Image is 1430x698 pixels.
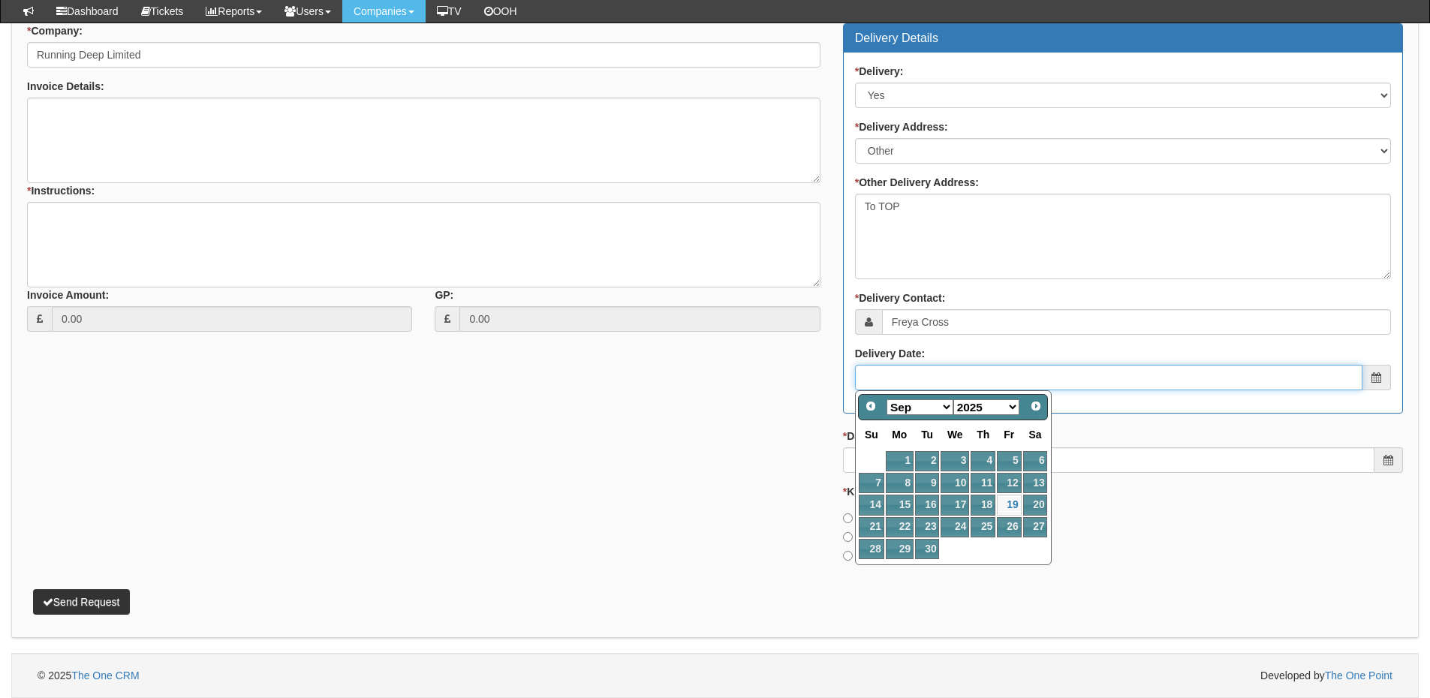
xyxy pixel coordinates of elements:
[997,451,1021,471] a: 5
[865,400,877,412] span: Prev
[886,451,914,471] a: 1
[997,495,1021,515] a: 19
[859,473,884,493] a: 7
[1030,400,1042,412] span: Next
[997,517,1021,537] a: 26
[843,529,930,544] label: Check Kit Fund
[38,669,140,681] span: © 2025
[843,484,893,499] label: Kit Fund:
[915,473,939,493] a: 9
[915,495,939,515] a: 16
[843,548,891,563] label: Invoice
[941,473,969,493] a: 10
[843,551,853,561] input: Invoice
[915,517,939,537] a: 23
[1025,396,1046,417] a: Next
[855,64,904,79] label: Delivery:
[1023,451,1048,471] a: 6
[971,451,995,471] a: 4
[859,495,884,515] a: 14
[1023,517,1048,537] a: 27
[1325,669,1392,681] a: The One Point
[859,539,884,559] a: 28
[865,429,878,441] span: Sunday
[27,79,104,94] label: Invoice Details:
[855,346,925,361] label: Delivery Date:
[1004,429,1014,441] span: Friday
[886,473,914,493] a: 8
[855,32,1391,45] h3: Delivery Details
[971,495,995,515] a: 18
[941,517,969,537] a: 24
[855,175,979,190] label: Other Delivery Address:
[1023,495,1048,515] a: 20
[915,451,939,471] a: 2
[855,290,946,305] label: Delivery Contact:
[1260,668,1392,683] span: Developed by
[855,119,948,134] label: Delivery Address:
[941,451,969,471] a: 3
[27,183,95,198] label: Instructions:
[843,513,853,523] input: From Kit Fund
[886,539,914,559] a: 29
[915,539,939,559] a: 30
[971,517,995,537] a: 25
[33,589,130,615] button: Send Request
[843,429,938,444] label: Date Required By:
[1029,429,1042,441] span: Saturday
[921,429,933,441] span: Tuesday
[886,517,914,537] a: 22
[27,23,83,38] label: Company:
[843,532,853,542] input: Check Kit Fund
[971,473,995,493] a: 11
[860,396,881,417] a: Prev
[997,473,1021,493] a: 12
[859,517,884,537] a: 21
[435,287,453,302] label: GP:
[941,495,969,515] a: 17
[1023,473,1048,493] a: 13
[892,429,907,441] span: Monday
[71,669,139,681] a: The One CRM
[843,510,925,525] label: From Kit Fund
[886,495,914,515] a: 15
[947,429,963,441] span: Wednesday
[977,429,989,441] span: Thursday
[27,287,109,302] label: Invoice Amount:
